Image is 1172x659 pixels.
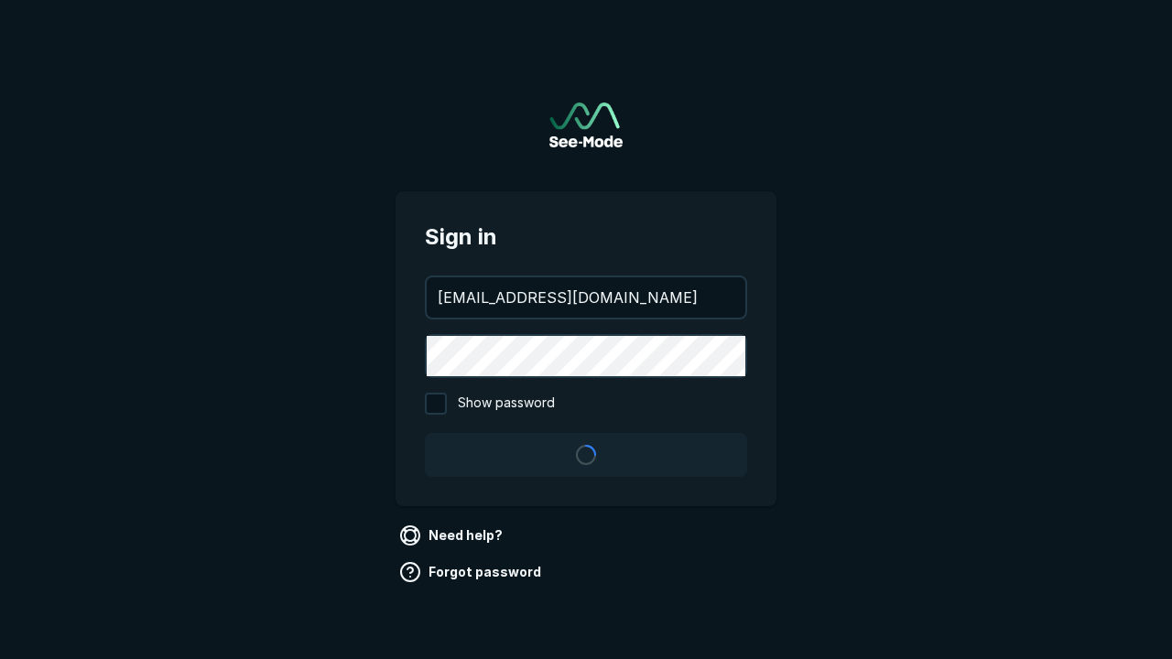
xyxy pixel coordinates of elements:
a: Go to sign in [549,103,623,147]
a: Need help? [396,521,510,550]
a: Forgot password [396,557,548,587]
span: Show password [458,393,555,415]
input: your@email.com [427,277,745,318]
img: See-Mode Logo [549,103,623,147]
span: Sign in [425,221,747,254]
